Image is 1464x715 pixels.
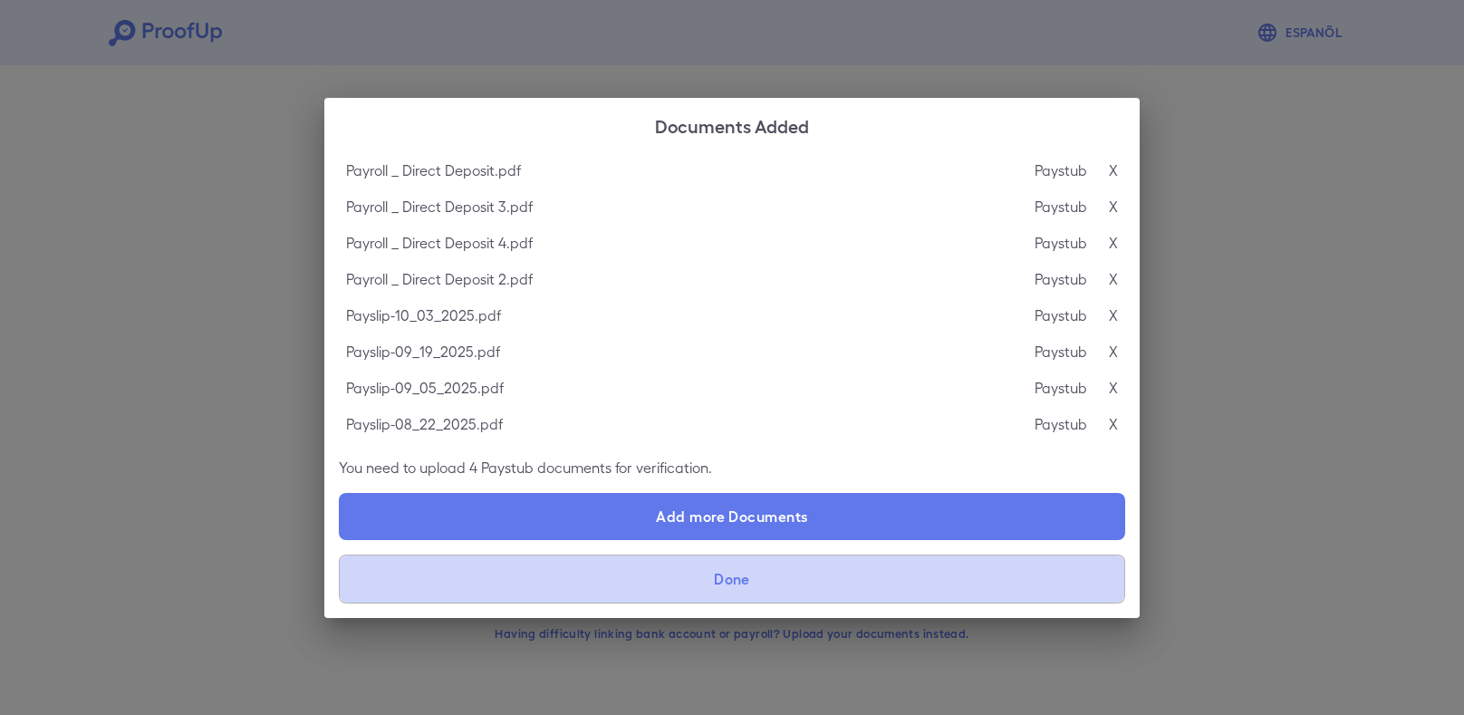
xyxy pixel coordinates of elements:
[324,98,1140,152] h2: Documents Added
[1109,268,1118,290] p: X
[346,304,501,326] p: Payslip-10_03_2025.pdf
[339,493,1125,540] label: Add more Documents
[1109,341,1118,362] p: X
[346,413,503,435] p: Payslip-08_22_2025.pdf
[1109,232,1118,254] p: X
[1035,304,1087,326] p: Paystub
[346,341,500,362] p: Payslip-09_19_2025.pdf
[1109,413,1118,435] p: X
[1035,341,1087,362] p: Paystub
[1035,268,1087,290] p: Paystub
[1035,377,1087,399] p: Paystub
[346,232,533,254] p: Payroll _ Direct Deposit 4.pdf
[1109,377,1118,399] p: X
[1035,232,1087,254] p: Paystub
[1035,413,1087,435] p: Paystub
[1035,196,1087,217] p: Paystub
[346,159,521,181] p: Payroll _ Direct Deposit.pdf
[1109,159,1118,181] p: X
[1109,304,1118,326] p: X
[346,268,533,290] p: Payroll _ Direct Deposit 2.pdf
[346,196,533,217] p: Payroll _ Direct Deposit 3.pdf
[346,377,504,399] p: Payslip-09_05_2025.pdf
[1109,196,1118,217] p: X
[339,457,1125,478] p: You need to upload 4 Paystub documents for verification.
[339,555,1125,604] button: Done
[1035,159,1087,181] p: Paystub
